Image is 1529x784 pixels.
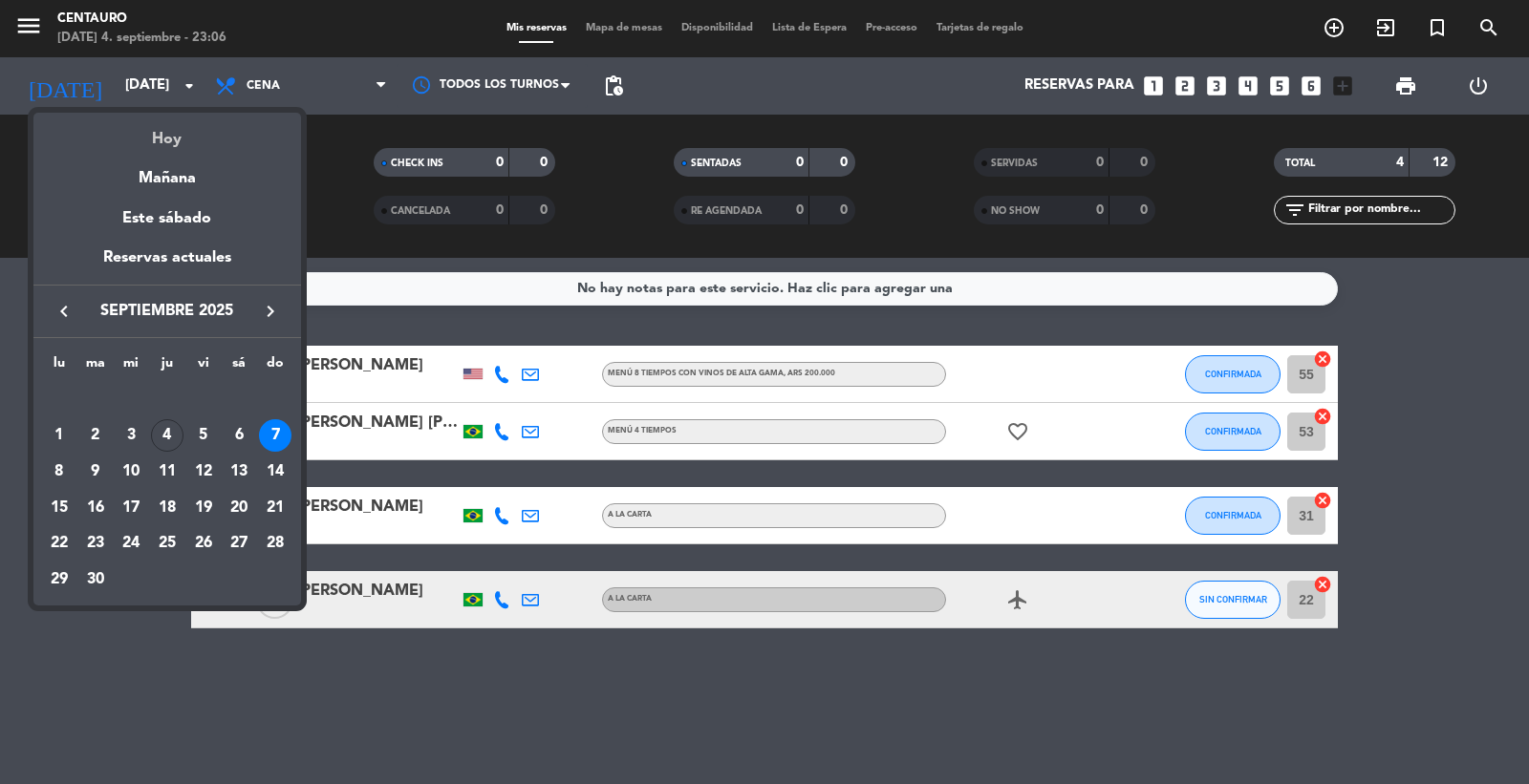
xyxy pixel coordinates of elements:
div: 20 [223,492,255,524]
div: 26 [187,527,220,560]
td: 14 de septiembre de 2025 [257,454,293,490]
div: 12 [187,456,220,488]
td: 20 de septiembre de 2025 [222,490,258,526]
td: 4 de septiembre de 2025 [149,417,185,454]
td: 28 de septiembre de 2025 [257,525,293,562]
th: viernes [185,352,222,382]
td: 6 de septiembre de 2025 [222,417,258,454]
div: 22 [43,527,75,560]
div: 29 [43,563,75,596]
div: 30 [79,563,112,596]
td: 17 de septiembre de 2025 [113,490,149,526]
div: 17 [115,492,147,524]
td: 27 de septiembre de 2025 [222,525,258,562]
td: 5 de septiembre de 2025 [185,417,222,454]
td: 22 de septiembre de 2025 [41,525,77,562]
td: 11 de septiembre de 2025 [149,454,185,490]
td: SEP. [41,382,293,418]
div: 16 [79,492,112,524]
td: 2 de septiembre de 2025 [77,417,114,454]
th: jueves [149,352,185,382]
div: 8 [43,456,75,488]
th: sábado [222,352,258,382]
td: 18 de septiembre de 2025 [149,490,185,526]
div: 15 [43,492,75,524]
td: 12 de septiembre de 2025 [185,454,222,490]
div: 4 [151,419,183,452]
div: 1 [43,419,75,452]
div: 14 [259,456,291,488]
td: 7 de septiembre de 2025 [257,417,293,454]
div: 18 [151,492,183,524]
div: 28 [259,527,291,560]
div: 21 [259,492,291,524]
td: 24 de septiembre de 2025 [113,525,149,562]
td: 13 de septiembre de 2025 [222,454,258,490]
td: 23 de septiembre de 2025 [77,525,114,562]
th: domingo [257,352,293,382]
div: 24 [115,527,147,560]
td: 29 de septiembre de 2025 [41,562,77,598]
td: 15 de septiembre de 2025 [41,490,77,526]
div: 27 [223,527,255,560]
div: 25 [151,527,183,560]
th: martes [77,352,114,382]
th: miércoles [113,352,149,382]
div: Este sábado [33,192,301,245]
button: keyboard_arrow_right [253,299,288,324]
div: 9 [79,456,112,488]
td: 21 de septiembre de 2025 [257,490,293,526]
span: septiembre 2025 [81,299,253,324]
td: 19 de septiembre de 2025 [185,490,222,526]
div: 23 [79,527,112,560]
td: 8 de septiembre de 2025 [41,454,77,490]
i: keyboard_arrow_left [53,300,75,323]
div: 19 [187,492,220,524]
div: Mañana [33,152,301,191]
i: keyboard_arrow_right [259,300,282,323]
div: 5 [187,419,220,452]
div: Hoy [33,113,301,152]
td: 1 de septiembre de 2025 [41,417,77,454]
div: 2 [79,419,112,452]
button: keyboard_arrow_left [47,299,81,324]
th: lunes [41,352,77,382]
td: 10 de septiembre de 2025 [113,454,149,490]
td: 9 de septiembre de 2025 [77,454,114,490]
td: 16 de septiembre de 2025 [77,490,114,526]
td: 26 de septiembre de 2025 [185,525,222,562]
td: 25 de septiembre de 2025 [149,525,185,562]
div: 10 [115,456,147,488]
div: 11 [151,456,183,488]
div: 6 [223,419,255,452]
div: Reservas actuales [33,245,301,285]
td: 3 de septiembre de 2025 [113,417,149,454]
div: 13 [223,456,255,488]
td: 30 de septiembre de 2025 [77,562,114,598]
div: 3 [115,419,147,452]
div: 7 [259,419,291,452]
